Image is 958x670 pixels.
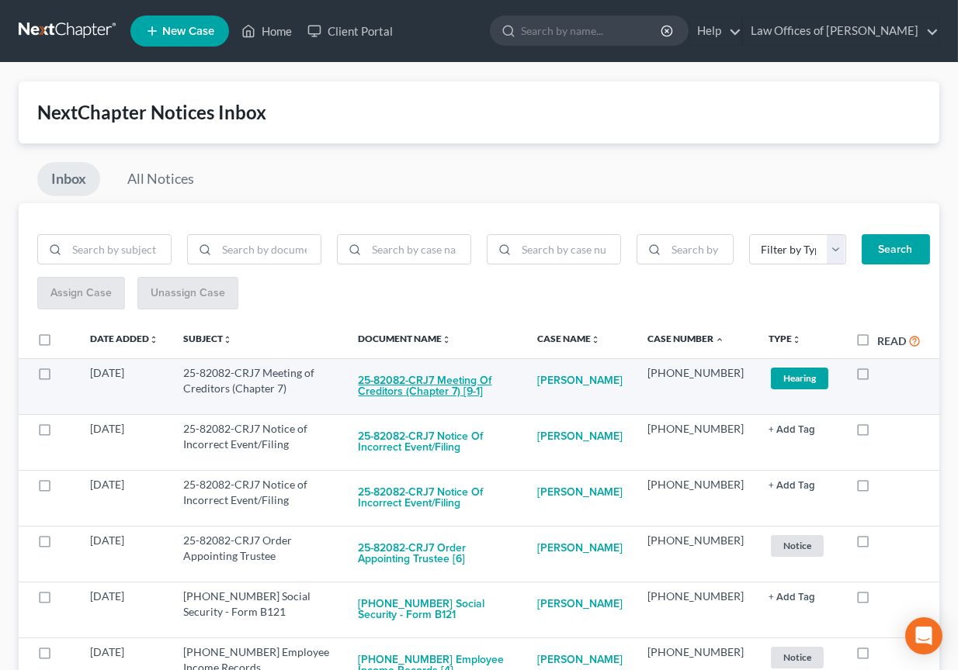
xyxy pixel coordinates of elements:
td: [DATE] [78,414,171,470]
input: Search by case name [366,235,470,264]
a: Notice [769,644,831,670]
input: Search by name... [521,16,663,45]
button: + Add Tag [769,592,815,603]
i: unfold_more [443,335,452,344]
button: 25-82082-CRJ7 Order Appointing Trustee [6] [359,533,512,575]
td: [DATE] [78,526,171,582]
td: [PHONE_NUMBER] [635,582,756,637]
button: 25-82082-CRJ7 Notice of Incorrect Event/Filing [359,421,512,463]
a: Date Addedunfold_more [90,333,158,344]
td: 25-82082-CRJ7 Notice of Incorrect Event/Filing [171,470,346,526]
td: [PHONE_NUMBER] [635,414,756,470]
i: unfold_more [223,335,232,344]
td: 25-82082-CRJ7 Meeting of Creditors (Chapter 7) [171,358,346,414]
a: Hearing [769,365,831,391]
div: NextChapter Notices Inbox [37,100,921,125]
a: + Add Tag [769,477,831,492]
button: Search [862,234,930,265]
a: Document Nameunfold_more [359,333,452,344]
button: 25-82082-CRJ7 Meeting of Creditors (Chapter 7) [9-1] [359,365,512,407]
span: New Case [162,26,214,37]
a: + Add Tag [769,421,831,437]
button: + Add Tag [769,481,815,491]
button: + Add Tag [769,425,815,435]
a: + Add Tag [769,589,831,604]
td: 25-82082-CRJ7 Notice of Incorrect Event/Filing [171,414,346,470]
a: Help [689,17,741,45]
a: [PERSON_NAME] [537,365,623,396]
a: Law Offices of [PERSON_NAME] [743,17,939,45]
a: Subjectunfold_more [183,333,232,344]
i: expand_less [715,335,724,344]
td: [DATE] [78,582,171,637]
a: [PERSON_NAME] [537,421,623,452]
a: Home [234,17,300,45]
td: [DATE] [78,470,171,526]
span: Notice [771,647,824,668]
a: Typeunfold_more [769,333,801,344]
div: Open Intercom Messenger [905,617,942,654]
a: Case Number expand_less [647,333,724,344]
a: Notice [769,533,831,558]
td: [PHONE_NUMBER] Social Security - Form B121 [171,582,346,637]
i: unfold_more [149,335,158,344]
input: Search by date [666,235,733,264]
td: [PHONE_NUMBER] [635,526,756,582]
input: Search by subject [67,235,171,264]
td: [PHONE_NUMBER] [635,358,756,414]
a: [PERSON_NAME] [537,533,623,564]
label: Read [877,333,906,349]
a: Case Nameunfold_more [537,333,600,344]
a: [PERSON_NAME] [537,477,623,508]
td: [DATE] [78,358,171,414]
td: 25-82082-CRJ7 Order Appointing Trustee [171,526,346,582]
a: Inbox [37,162,100,196]
span: Notice [771,535,824,556]
span: Hearing [771,368,828,389]
input: Search by case number [516,235,620,264]
a: Client Portal [300,17,401,45]
a: [PERSON_NAME] [537,589,623,620]
i: unfold_more [792,335,801,344]
a: All Notices [113,162,208,196]
td: [PHONE_NUMBER] [635,470,756,526]
input: Search by document name [217,235,321,264]
button: 25-82082-CRJ7 Notice of Incorrect Event/Filing [359,477,512,519]
i: unfold_more [591,335,600,344]
button: [PHONE_NUMBER] Social Security - Form B121 [359,589,512,630]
